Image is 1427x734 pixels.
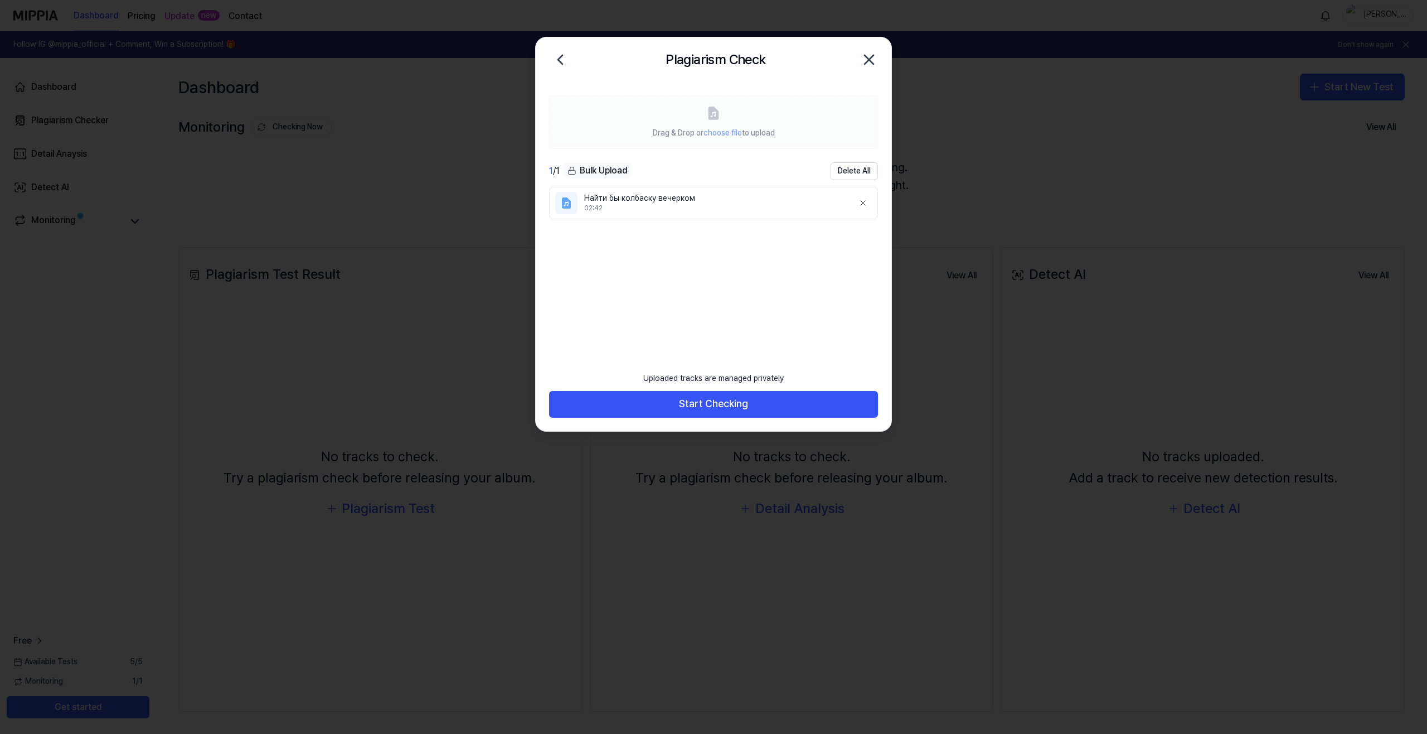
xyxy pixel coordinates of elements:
div: Uploaded tracks are managed privately [637,366,790,391]
span: Drag & Drop or to upload [653,128,775,137]
h2: Plagiarism Check [666,49,765,70]
button: Bulk Upload [564,163,631,179]
div: 02:42 [584,204,845,213]
span: choose file [703,128,742,137]
div: Bulk Upload [564,163,631,178]
div: / 1 [549,165,560,178]
button: Start Checking [549,391,878,418]
span: 1 [549,166,553,176]
div: Найти бы колбаску вечерком [584,193,845,204]
button: Delete All [831,162,878,180]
